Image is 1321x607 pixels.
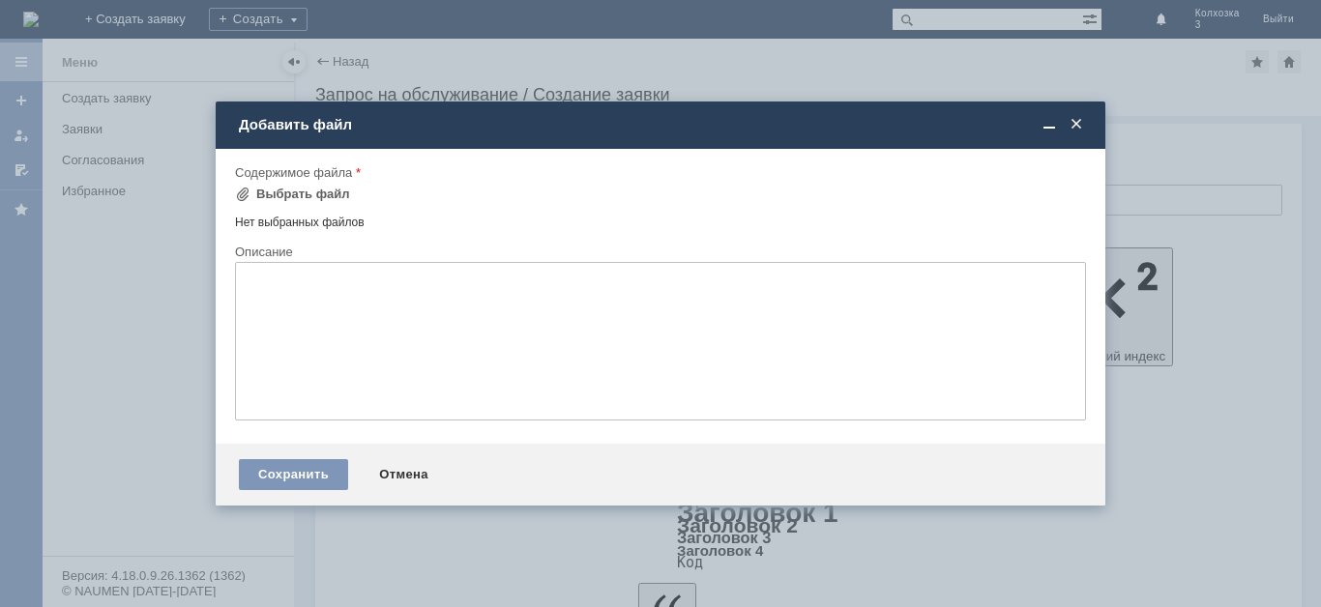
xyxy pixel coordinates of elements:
[1067,116,1086,133] span: Закрыть
[235,246,1082,258] div: Описание
[235,166,1082,179] div: Содержимое файла
[8,8,282,23] div: Просьба удалить отложенные чеки
[1040,116,1059,133] span: Свернуть (Ctrl + M)
[235,208,1086,230] div: Нет выбранных файлов
[239,116,1086,133] div: Добавить файл
[256,187,350,202] div: Выбрать файл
